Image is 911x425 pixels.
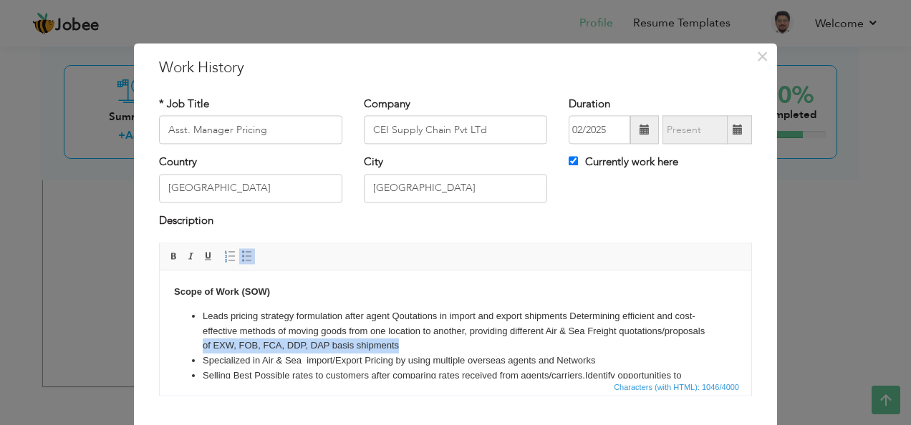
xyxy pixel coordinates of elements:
[569,155,678,170] label: Currently work here
[159,155,197,170] label: Country
[569,116,630,145] input: From
[159,213,213,228] label: Description
[166,249,182,265] a: Bold
[160,271,751,378] iframe: Rich Text Editor, workEditor
[201,249,216,265] a: Underline
[611,381,742,394] span: Characters (with HTML): 1046/4000
[159,97,209,112] label: * Job Title
[364,97,410,112] label: Company
[239,249,255,265] a: Insert/Remove Bulleted List
[751,45,773,68] button: Close
[183,249,199,265] a: Italic
[159,57,752,79] h3: Work History
[611,381,743,394] div: Statistics
[569,157,578,166] input: Currently work here
[662,116,728,145] input: Present
[364,155,383,170] label: City
[222,249,238,265] a: Insert/Remove Numbered List
[756,44,768,69] span: ×
[43,98,549,142] li: Selling Best Possible rates to customers after comparing rates received from agents/carriers.Iden...
[569,97,610,112] label: Duration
